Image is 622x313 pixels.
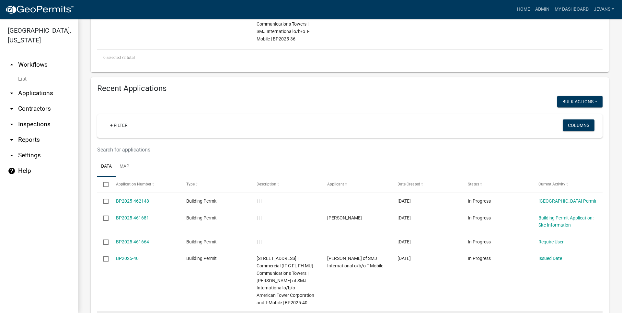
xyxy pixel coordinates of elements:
span: 1397 Road 280 | Commercial (IF C FL FH MU) Communications Towers | SMJ International o/b/o T-Mobi... [257,7,314,41]
span: Building Permit [186,198,217,204]
span: aadelman@smj-llc.com [327,7,364,19]
span: Current Activity [538,182,565,186]
span: 0 selected / [103,55,123,60]
span: Application Number [116,182,151,186]
span: Building Permit [186,239,217,244]
datatable-header-cell: Application Number [109,177,180,192]
span: | | | [257,239,261,244]
span: Type [186,182,195,186]
span: Status [468,182,479,186]
a: [GEOGRAPHIC_DATA] Permit [538,198,596,204]
span: 3332 Road U | Commercial (IF C FL FH MU) Communications Towers | Kelly Shorts of SMJ Internationa... [257,256,314,305]
span: In Progress [468,239,491,244]
div: 2 total [97,50,603,66]
span: Description [257,182,276,186]
a: + Filter [105,119,133,131]
span: Date Created [397,182,420,186]
span: Applicant [327,182,344,186]
span: Building Permit [186,215,217,220]
a: jevans [591,3,617,16]
a: Home [514,3,533,16]
a: Data [97,156,116,177]
datatable-header-cell: Date Created [391,177,462,192]
a: BP2025-40 [116,256,139,261]
a: BP2025-461664 [116,239,149,244]
input: Search for applications [97,143,517,156]
a: Map [116,156,133,177]
i: help [8,167,16,175]
span: 08/10/2025 [397,215,411,220]
button: Columns [563,119,594,131]
i: arrow_drop_down [8,151,16,159]
a: BP2025-461681 [116,215,149,220]
a: Require User [538,239,564,244]
i: arrow_drop_down [8,136,16,144]
span: In Progress [468,256,491,261]
a: Issued Date [538,256,562,261]
datatable-header-cell: Select [97,177,109,192]
span: | | | [257,198,261,204]
datatable-header-cell: Current Activity [532,177,603,192]
datatable-header-cell: Applicant [321,177,391,192]
i: arrow_drop_down [8,105,16,113]
h4: Recent Applications [97,84,603,93]
span: | | | [257,215,261,220]
span: 08/06/2025 [397,256,411,261]
i: arrow_drop_up [8,61,16,69]
span: 08/10/2025 [397,239,411,244]
datatable-header-cell: Type [180,177,250,192]
datatable-header-cell: Description [250,177,321,192]
span: Andrew Finan [327,215,362,220]
datatable-header-cell: Status [462,177,532,192]
button: Bulk Actions [557,96,603,107]
span: In Progress [468,215,491,220]
span: In Progress [468,198,491,204]
span: Kelly Shorts of SMJ International o/b/o T-Mobile [327,256,383,268]
a: BP2025-462148 [116,198,149,204]
a: My Dashboard [552,3,591,16]
i: arrow_drop_down [8,89,16,97]
a: Admin [533,3,552,16]
a: Building Permit Application: Site Information [538,215,593,228]
span: 08/11/2025 [397,198,411,204]
span: Building Permit [186,256,217,261]
i: arrow_drop_down [8,120,16,128]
